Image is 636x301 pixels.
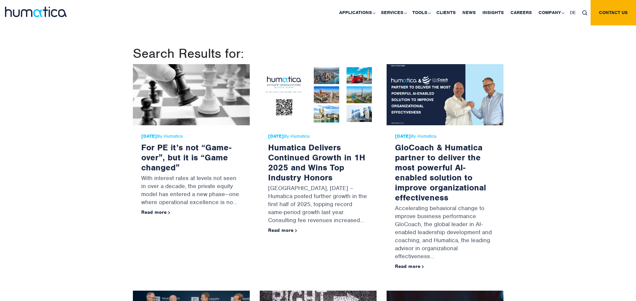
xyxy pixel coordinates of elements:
[422,265,424,268] img: arrowicon
[5,7,67,17] img: logo
[268,142,365,183] a: Humatica Delivers Continued Growth in 1H 2025 and Wins Top Industry Honors
[268,182,368,228] p: [GEOGRAPHIC_DATA], [DATE] – Humatica posted further growth in the first half of 2025, topping rec...
[141,142,231,173] a: For PE it’s not “Game-over”, but it is “Game changed”
[395,142,486,203] a: GloCoach & Humatica partner to deliver the most powerful AI-enabled solution to improve organizat...
[570,10,576,15] span: DE
[395,263,424,269] a: Read more
[295,229,297,232] img: arrowicon
[260,64,377,125] img: Humatica Delivers Continued Growth in 1H 2025 and Wins Top Industry Honors
[395,134,495,139] span: By Humatica
[141,209,170,215] a: Read more
[582,10,587,15] img: search_icon
[133,64,250,125] img: For PE it’s not “Game-over”, but it is “Game changed”
[141,133,157,139] strong: [DATE]
[141,172,241,209] p: With interest rates at levels not seen in over a decade, the private equity model has entered a n...
[268,134,368,139] span: By Humatica
[141,134,241,139] span: By Humatica
[168,211,170,214] img: arrowicon
[395,133,411,139] strong: [DATE]
[395,202,495,264] p: Accelerating behavioral change to improve business performance GloCoach, the global leader in AI-...
[268,133,284,139] strong: [DATE]
[387,64,503,125] img: GloCoach & Humatica partner to deliver the most powerful AI-enabled solution to improve organizat...
[268,227,297,233] a: Read more
[133,45,503,61] h1: Search Results for:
